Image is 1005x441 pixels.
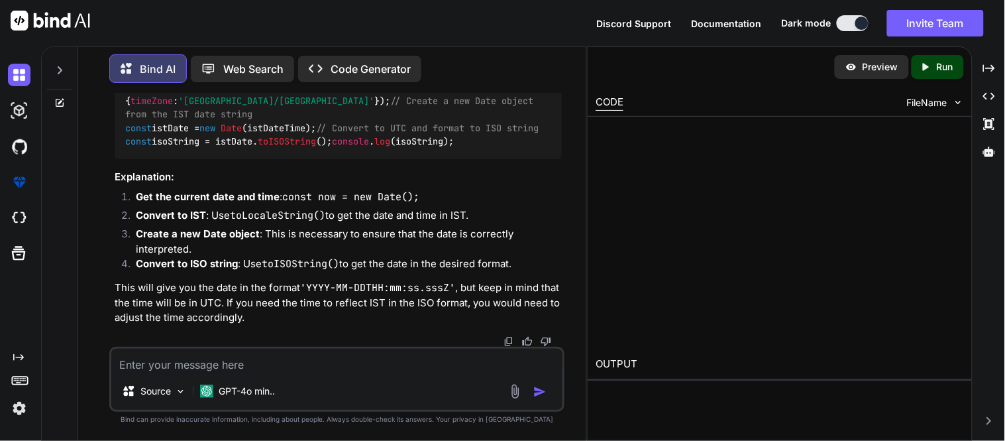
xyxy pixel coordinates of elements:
div: CODE [596,95,623,111]
img: darkChat [8,64,30,86]
strong: Create a new Date object [136,227,260,240]
img: Bind AI [11,11,90,31]
p: Web Search [223,61,284,77]
p: Source [140,385,171,398]
img: chevron down [953,97,964,108]
img: dislike [541,336,551,347]
code: toISOString() [262,257,339,271]
p: Bind can provide inaccurate information, including about people. Always double-check its answers.... [109,414,564,424]
img: like [522,336,533,347]
span: toLocaleString [247,82,321,94]
span: console [332,135,369,147]
span: Date [221,122,242,134]
img: attachment [507,384,523,399]
p: Bind AI [140,61,176,77]
img: preview [845,61,857,73]
p: GPT-4o min.. [219,385,275,398]
p: This will give you the date in the format , but keep in mind that the time will be in UTC. If you... [115,281,562,326]
h2: OUTPUT [588,349,972,380]
img: darkAi-studio [8,99,30,122]
code: toLocaleString() [230,209,325,222]
img: copy [503,336,514,347]
span: Dark mode [782,17,831,30]
button: Documentation [692,17,762,31]
img: GPT-4o mini [200,385,213,398]
span: // Create a new Date object from the IST date string [125,95,539,120]
img: icon [533,385,547,399]
img: Pick Models [175,386,186,397]
button: Invite Team [887,10,984,36]
li: : Use to get the date and time in IST. [125,208,562,227]
strong: Get the current date and time [136,190,280,203]
li: : Use to get the date in the desired format. [125,257,562,275]
span: 'en-IN' [327,82,364,94]
span: FileName [907,96,947,109]
p: Code Generator [331,61,411,77]
li: : [125,190,562,208]
span: // Convert to UTC and format to ISO string [316,122,539,134]
code: now = (); istDateTime = now. ( , { : }); istDate = (istDateTime); isoString = istDate. (); . (iso... [125,67,539,149]
span: const [125,122,152,134]
code: 'YYYY-MM-DDTHH:mm:ss.sssZ' [300,281,455,294]
img: settings [8,397,30,420]
li: : This is necessary to ensure that the date is correctly interpreted. [125,227,562,257]
span: toISOString [258,135,316,147]
span: const [125,82,152,94]
button: Discord Support [596,17,672,31]
h3: Explanation: [115,170,562,185]
span: Discord Support [596,18,672,29]
img: githubDark [8,135,30,158]
p: Run [937,60,953,74]
span: '[GEOGRAPHIC_DATA]/[GEOGRAPHIC_DATA]' [178,95,374,107]
p: Preview [863,60,898,74]
img: premium [8,171,30,194]
code: const now = new Date(); [282,190,419,204]
span: timeZone [131,95,173,107]
span: log [374,135,390,147]
span: const [125,135,152,147]
span: Documentation [692,18,762,29]
img: cloudideIcon [8,207,30,229]
strong: Convert to IST [136,209,206,221]
span: new [199,122,215,134]
strong: Convert to ISO string [136,257,238,270]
